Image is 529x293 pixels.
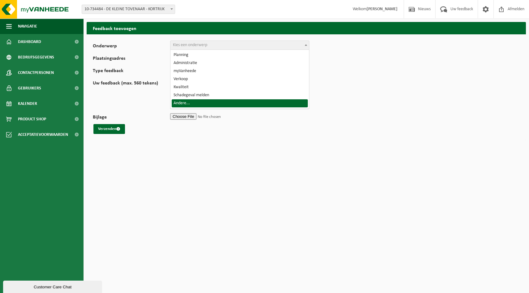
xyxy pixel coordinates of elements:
[18,65,54,80] span: Contactpersonen
[18,96,37,111] span: Kalender
[18,50,54,65] span: Bedrijfsgegevens
[82,5,175,14] span: 10-734484 - DE KLEINE TOVENAAR - KORTRIJK
[172,83,308,91] li: Kwaliteit
[172,51,308,59] li: Planning
[18,34,41,50] span: Dashboard
[18,111,46,127] span: Product Shop
[93,81,170,109] label: Uw feedback (max. 560 tekens)
[93,44,170,50] label: Onderwerp
[172,59,308,67] li: Administratie
[18,19,37,34] span: Navigatie
[93,68,170,75] label: Type feedback
[172,67,308,75] li: myVanheede
[93,115,170,121] label: Bijlage
[3,279,103,293] iframe: chat widget
[18,80,41,96] span: Gebruikers
[367,7,398,11] strong: [PERSON_NAME]
[93,56,170,62] label: Plaatsingsadres
[172,91,308,99] li: Schadegeval melden
[87,22,526,34] h2: Feedback toevoegen
[93,124,125,134] button: Verzenden
[172,99,308,107] li: Andere...
[18,127,68,142] span: Acceptatievoorwaarden
[172,75,308,83] li: Verkoop
[173,43,207,47] span: Kies een onderwerp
